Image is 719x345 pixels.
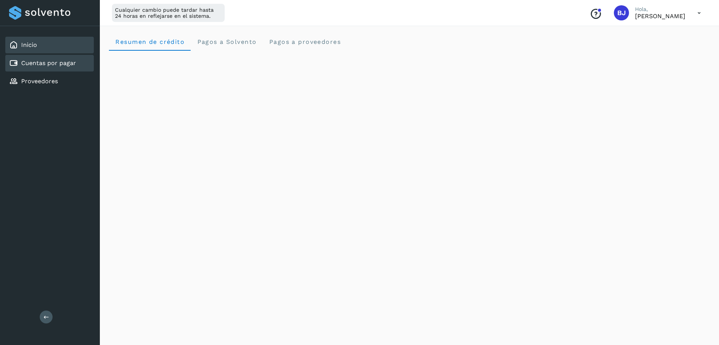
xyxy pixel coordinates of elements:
[197,38,256,45] span: Pagos a Solvento
[21,59,76,67] a: Cuentas por pagar
[5,55,94,71] div: Cuentas por pagar
[21,78,58,85] a: Proveedores
[21,41,37,48] a: Inicio
[115,38,185,45] span: Resumen de crédito
[269,38,341,45] span: Pagos a proveedores
[635,12,685,20] p: Brayant Javier Rocha Martinez
[5,73,94,90] div: Proveedores
[5,37,94,53] div: Inicio
[112,4,225,22] div: Cualquier cambio puede tardar hasta 24 horas en reflejarse en el sistema.
[635,6,685,12] p: Hola,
